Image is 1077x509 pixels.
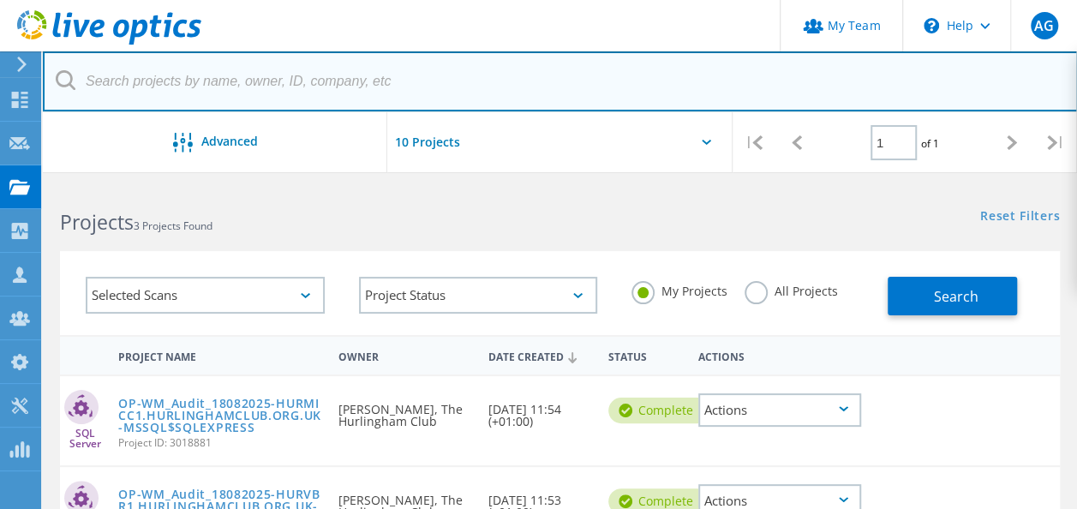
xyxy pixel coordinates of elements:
span: SQL Server [60,428,110,449]
div: Owner [330,339,480,371]
div: Selected Scans [86,277,325,314]
div: Date Created [480,339,600,372]
a: Reset Filters [980,210,1060,225]
div: Project Status [359,277,598,314]
span: AG [1034,19,1054,33]
div: Complete [608,398,710,423]
label: My Projects [631,281,727,297]
div: Actions [690,339,870,371]
div: Actions [698,393,861,427]
div: | [1034,112,1077,173]
button: Search [888,277,1017,315]
span: Search [933,287,978,306]
div: | [733,112,775,173]
b: Projects [60,208,134,236]
span: Advanced [201,135,258,147]
span: 3 Projects Found [134,219,212,233]
svg: \n [924,18,939,33]
div: [DATE] 11:54 (+01:00) [480,376,600,445]
div: Status [600,339,690,371]
label: All Projects [745,281,838,297]
div: [PERSON_NAME], The Hurlingham Club [330,376,480,445]
span: of 1 [921,136,939,151]
div: Project Name [110,339,330,371]
a: Live Optics Dashboard [17,36,201,48]
a: OP-WM_Audit_18082025-HURMICC1.HURLINGHAMCLUB.ORG.UK-MSSQL$SQLEXPRESS [118,398,321,434]
span: Project ID: 3018881 [118,438,321,448]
